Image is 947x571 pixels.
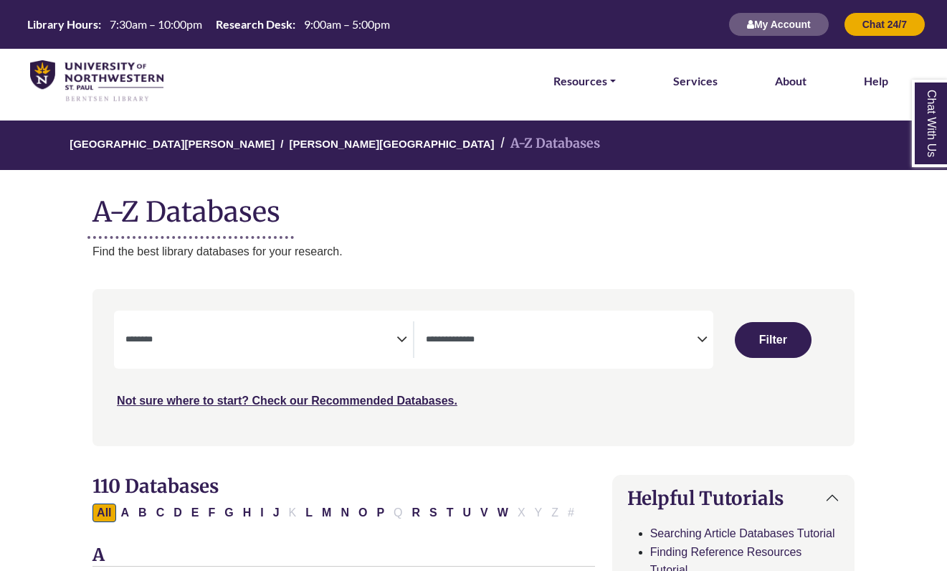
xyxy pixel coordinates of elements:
li: A-Z Databases [495,133,600,154]
a: Hours Today [22,16,396,33]
a: Help [864,72,888,90]
button: Filter Results B [134,504,151,522]
button: Filter Results P [372,504,389,522]
button: Filter Results S [425,504,442,522]
a: Services [673,72,718,90]
button: Filter Results H [239,504,256,522]
a: About [775,72,806,90]
p: Find the best library databases for your research. [92,242,855,261]
button: All [92,504,115,522]
nav: breadcrumb [92,121,855,170]
button: Helpful Tutorials [613,476,854,521]
button: Filter Results O [354,504,371,522]
button: Filter Results T [442,504,458,522]
table: Hours Today [22,16,396,30]
a: Searching Article Databases Tutorial [650,527,835,539]
nav: Search filters [92,289,855,445]
a: Chat 24/7 [844,18,925,30]
button: Filter Results C [152,504,169,522]
button: Filter Results G [220,504,237,522]
a: [GEOGRAPHIC_DATA][PERSON_NAME] [70,136,275,150]
button: Filter Results I [256,504,267,522]
button: Filter Results J [269,504,284,522]
a: Not sure where to start? Check our Recommended Databases. [117,395,457,407]
span: 110 Databases [92,474,219,498]
button: My Account [728,12,829,37]
button: Chat 24/7 [844,12,925,37]
h1: A-Z Databases [92,184,855,228]
button: Filter Results M [318,504,336,522]
span: 9:00am – 5:00pm [304,17,390,31]
th: Library Hours: [22,16,102,32]
th: Research Desk: [210,16,296,32]
button: Submit for Search Results [735,322,812,358]
button: Filter Results N [336,504,353,522]
button: Filter Results V [476,504,492,522]
button: Filter Results L [301,504,317,522]
div: Alpha-list to filter by first letter of database name [92,506,580,518]
a: Back to Top [898,251,943,270]
a: My Account [728,18,829,30]
button: Filter Results A [117,504,134,522]
img: library_home [30,60,163,103]
textarea: Search [125,335,396,346]
h3: A [92,545,595,567]
span: 7:30am – 10:00pm [110,17,202,31]
button: Filter Results R [408,504,425,522]
button: Filter Results U [459,504,476,522]
button: Filter Results E [187,504,204,522]
textarea: Search [426,335,697,346]
a: [PERSON_NAME][GEOGRAPHIC_DATA] [289,136,494,150]
button: Filter Results D [169,504,186,522]
a: Resources [553,72,616,90]
button: Filter Results W [493,504,513,522]
button: Filter Results F [204,504,219,522]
